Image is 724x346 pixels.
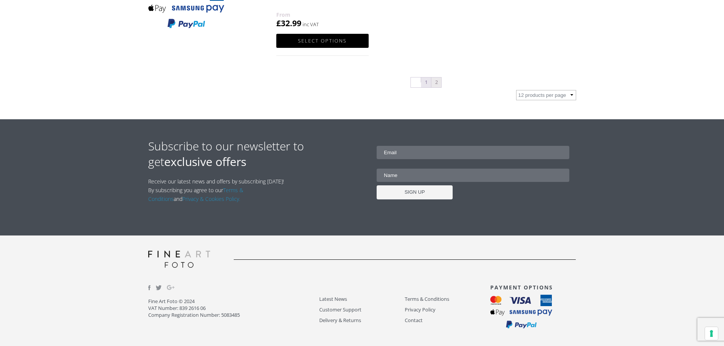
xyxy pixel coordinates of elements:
[405,295,490,303] a: Terms & Conditions
[148,138,362,169] h2: Subscribe to our newsletter to get
[490,284,576,291] h3: PAYMENT OPTIONS
[431,77,441,87] span: Page 2
[405,305,490,314] a: Privacy Policy
[276,34,368,48] a: Select options for “Olmec Premium Pearl Inkjet Photo Paper 310gsm (OLM-070)”
[377,169,569,182] input: Name
[148,186,243,202] a: Terms & Conditions
[705,327,718,340] button: Your consent preferences for tracking technologies
[148,285,151,290] img: facebook.svg
[182,195,240,202] a: Privacy & Cookies Policy.
[276,18,301,28] bdi: 32.99
[319,305,405,314] a: Customer Support
[319,316,405,325] a: Delivery & Returns
[156,285,162,290] img: twitter.svg
[490,295,552,329] img: payment_options.svg
[377,146,569,159] input: Email
[167,284,174,291] img: Google_Plus.svg
[319,295,405,303] a: Latest News
[148,177,288,203] p: Receive our latest news and offers by subscribing [DATE]! By subscribing you agree to our and
[164,154,246,169] strong: exclusive offers
[377,185,453,199] input: SIGN UP
[276,18,281,28] span: £
[148,251,211,268] img: logo-grey.svg
[276,77,576,90] nav: Product Pagination
[421,77,431,87] a: Page 1
[405,316,490,325] a: Contact
[148,298,319,318] p: Fine Art Foto © 2024 VAT Number: 839 2616 06 Company Registration Number: 5083485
